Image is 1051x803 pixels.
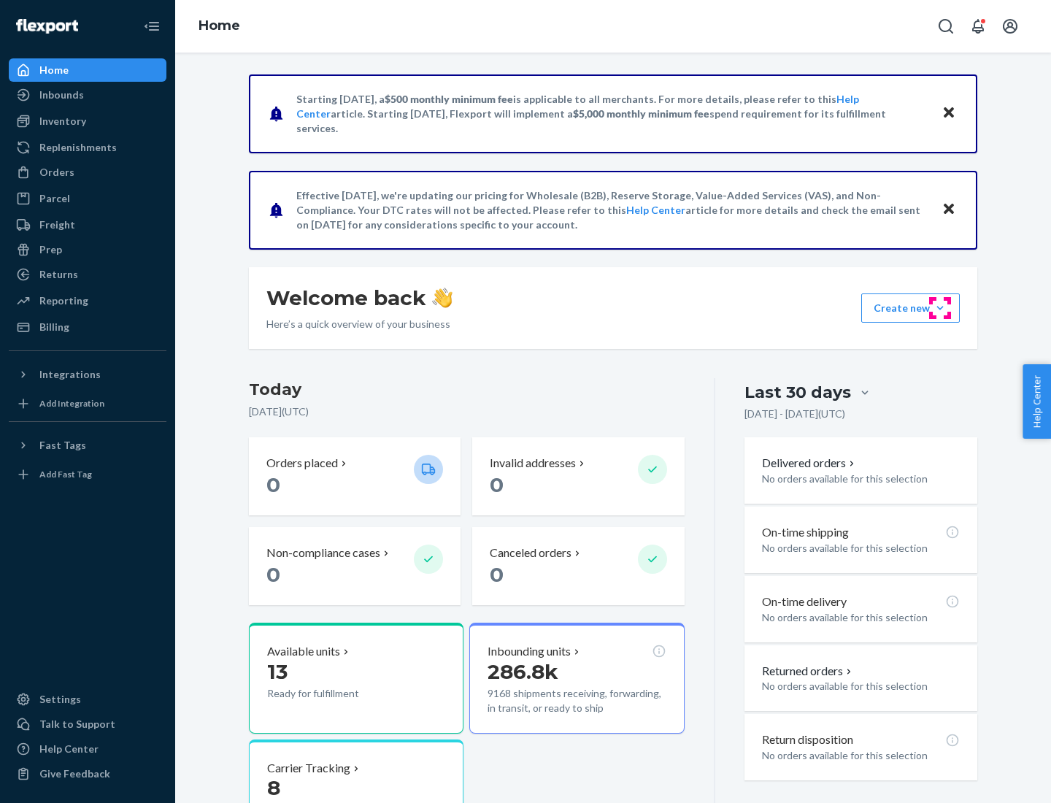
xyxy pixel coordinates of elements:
[39,140,117,155] div: Replenishments
[626,204,685,216] a: Help Center
[939,199,958,220] button: Close
[9,688,166,711] a: Settings
[39,320,69,334] div: Billing
[9,213,166,237] a: Freight
[9,83,166,107] a: Inbounds
[296,92,928,136] p: Starting [DATE], a is applicable to all merchants. For more details, please refer to this article...
[9,712,166,736] a: Talk to Support
[39,63,69,77] div: Home
[385,93,513,105] span: $500 monthly minimum fee
[488,659,558,684] span: 286.8k
[249,378,685,401] h3: Today
[9,187,166,210] a: Parcel
[9,363,166,386] button: Integrations
[573,107,709,120] span: $5,000 monthly minimum fee
[267,760,350,777] p: Carrier Tracking
[861,293,960,323] button: Create new
[266,562,280,587] span: 0
[432,288,453,308] img: hand-wave emoji
[9,434,166,457] button: Fast Tags
[249,527,461,605] button: Non-compliance cases 0
[9,463,166,486] a: Add Fast Tag
[137,12,166,41] button: Close Navigation
[39,468,92,480] div: Add Fast Tag
[249,437,461,515] button: Orders placed 0
[39,717,115,731] div: Talk to Support
[16,19,78,34] img: Flexport logo
[9,737,166,761] a: Help Center
[39,191,70,206] div: Parcel
[762,455,858,472] button: Delivered orders
[199,18,240,34] a: Home
[488,686,666,715] p: 9168 shipments receiving, forwarding, in transit, or ready to ship
[39,692,81,707] div: Settings
[744,381,851,404] div: Last 30 days
[266,545,380,561] p: Non-compliance cases
[39,165,74,180] div: Orders
[267,686,402,701] p: Ready for fulfillment
[39,397,104,410] div: Add Integration
[296,188,928,232] p: Effective [DATE], we're updating our pricing for Wholesale (B2B), Reserve Storage, Value-Added Se...
[9,238,166,261] a: Prep
[267,643,340,660] p: Available units
[762,593,847,610] p: On-time delivery
[1023,364,1051,439] button: Help Center
[490,472,504,497] span: 0
[266,472,280,497] span: 0
[762,748,960,763] p: No orders available for this selection
[762,679,960,693] p: No orders available for this selection
[249,623,463,734] button: Available units13Ready for fulfillment
[39,88,84,102] div: Inbounds
[744,407,845,421] p: [DATE] - [DATE] ( UTC )
[266,455,338,472] p: Orders placed
[39,293,88,308] div: Reporting
[963,12,993,41] button: Open notifications
[39,438,86,453] div: Fast Tags
[762,524,849,541] p: On-time shipping
[9,263,166,286] a: Returns
[996,12,1025,41] button: Open account menu
[488,643,571,660] p: Inbounding units
[469,623,684,734] button: Inbounding units286.8k9168 shipments receiving, forwarding, in transit, or ready to ship
[762,610,960,625] p: No orders available for this selection
[266,285,453,311] h1: Welcome back
[762,472,960,486] p: No orders available for this selection
[9,161,166,184] a: Orders
[39,267,78,282] div: Returns
[39,742,99,756] div: Help Center
[762,731,853,748] p: Return disposition
[39,766,110,781] div: Give Feedback
[490,562,504,587] span: 0
[9,392,166,415] a: Add Integration
[9,762,166,785] button: Give Feedback
[490,545,571,561] p: Canceled orders
[39,218,75,232] div: Freight
[472,527,684,605] button: Canceled orders 0
[267,659,288,684] span: 13
[9,109,166,133] a: Inventory
[9,136,166,159] a: Replenishments
[39,242,62,257] div: Prep
[187,5,252,47] ol: breadcrumbs
[939,103,958,124] button: Close
[762,541,960,556] p: No orders available for this selection
[472,437,684,515] button: Invalid addresses 0
[9,315,166,339] a: Billing
[931,12,960,41] button: Open Search Box
[249,404,685,419] p: [DATE] ( UTC )
[9,289,166,312] a: Reporting
[267,775,280,800] span: 8
[490,455,576,472] p: Invalid addresses
[9,58,166,82] a: Home
[39,367,101,382] div: Integrations
[266,317,453,331] p: Here’s a quick overview of your business
[762,663,855,680] button: Returned orders
[39,114,86,128] div: Inventory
